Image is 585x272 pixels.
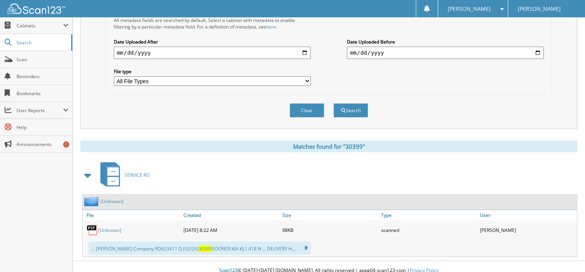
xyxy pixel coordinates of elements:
img: PDF.png [87,224,98,236]
span: Search [17,39,67,46]
a: SERVICE RO [96,160,150,190]
div: 1 [63,141,69,148]
span: [PERSON_NAME] [518,7,561,11]
label: Date Uploaded After [114,39,311,45]
span: SERVICE RO [125,172,150,178]
label: File type [114,68,311,75]
button: Search [333,103,368,118]
input: end [347,47,544,59]
a: Created [182,210,280,220]
a: File [83,210,182,220]
a: Type [379,210,478,220]
div: scanned [379,222,478,238]
span: Cabinets [17,22,63,29]
div: Matches found for "30399" [80,141,577,152]
label: Date Uploaded Before [347,39,544,45]
div: All metadata fields are searched by default. Select a cabinet with metadata to enable filtering b... [114,17,311,30]
a: [Unknown] [98,227,121,233]
span: Bookmarks [17,90,68,97]
div: [PERSON_NAME] [478,222,577,238]
span: Scan [17,56,68,63]
span: Reminders [17,73,68,80]
img: folder2.png [84,196,100,206]
a: Size [280,210,379,220]
span: Announcements [17,141,68,148]
div: [DATE] 8:22 AM [182,222,280,238]
span: User Reports [17,107,63,114]
input: start [114,47,311,59]
iframe: Chat Widget [547,235,585,272]
div: ... [PERSON_NAME] Company RO623411 Q (02/24) SOONER KIA KL1 418 N ... DELIVERY H... [88,242,311,255]
div: 98KB [280,222,379,238]
a: [Unknown] [100,198,123,205]
span: Help [17,124,68,131]
a: User [478,210,577,220]
span: [PERSON_NAME] [448,7,491,11]
img: scan123-logo-white.svg [8,3,65,14]
button: Clear [290,103,324,118]
a: here [266,24,276,30]
span: 30399 [198,245,212,252]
